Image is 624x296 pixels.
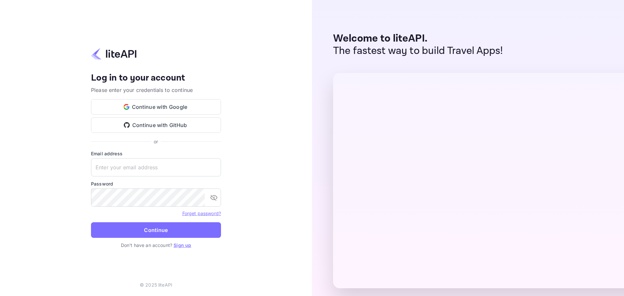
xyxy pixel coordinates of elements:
a: Forget password? [182,211,221,216]
p: © 2025 liteAPI [140,281,172,288]
button: Continue with GitHub [91,117,221,133]
p: or [154,138,158,145]
button: Continue [91,222,221,238]
p: Don't have an account? [91,242,221,249]
button: Continue with Google [91,99,221,115]
img: liteapi [91,47,136,60]
a: Sign up [174,242,191,248]
button: toggle password visibility [207,191,220,204]
label: Password [91,180,221,187]
p: Welcome to liteAPI. [333,32,503,45]
h4: Log in to your account [91,72,221,84]
input: Enter your email address [91,158,221,176]
p: The fastest way to build Travel Apps! [333,45,503,57]
p: Please enter your credentials to continue [91,86,221,94]
label: Email address [91,150,221,157]
a: Forget password? [182,210,221,216]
